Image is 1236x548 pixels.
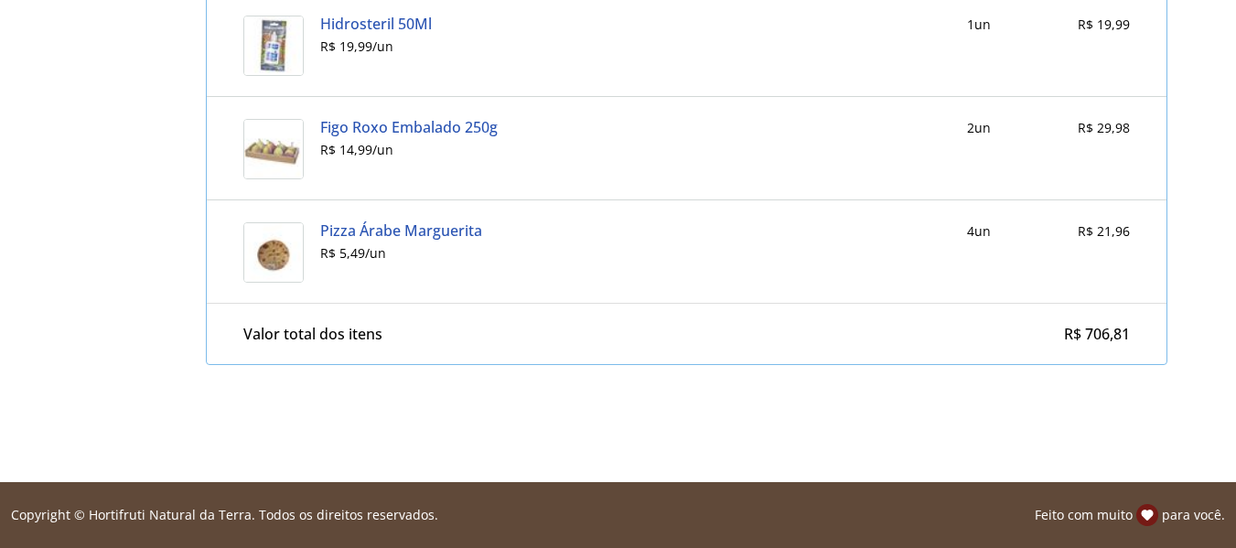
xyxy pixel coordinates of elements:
div: Valor total dos itens [243,326,382,342]
p: Feito com muito para você. [1035,504,1225,526]
div: Linha de sessão [7,504,1229,526]
img: amor [1136,504,1158,526]
div: R$ 19,99 / un [320,39,432,54]
div: R$ 5,49 / un [320,246,482,261]
a: Figo Roxo Embalado 250g [320,119,498,135]
a: Pizza Árabe Marguerita [320,222,482,239]
span: R$ 29,98 [1078,119,1130,136]
div: R$ 14,99 / un [320,143,498,157]
div: 4 un [967,222,991,241]
img: Figo Roxo Embalado 250g [243,119,304,179]
a: Hidrosteril 50Ml [320,16,432,32]
span: R$ 19,99 [1078,16,1130,33]
img: Hidrosteril 50Ml [243,16,304,76]
p: Copyright © Hortifruti Natural da Terra. Todos os direitos reservados. [11,506,438,524]
img: Pizza Árabe Marguerita [243,222,304,283]
div: R$ 706,81 [1064,326,1130,342]
div: 2 un [967,119,991,137]
span: R$ 21,96 [1078,222,1130,240]
div: 1 un [967,16,991,34]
